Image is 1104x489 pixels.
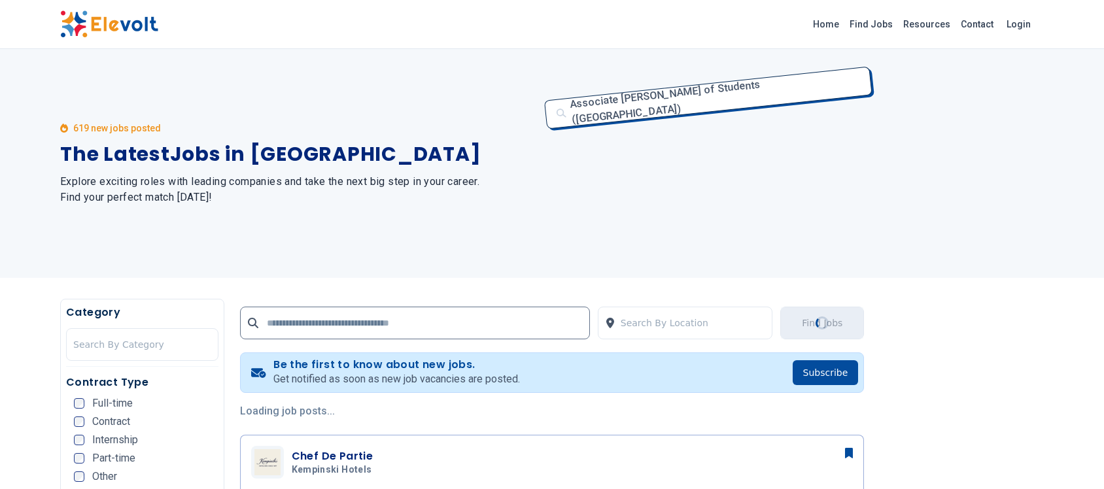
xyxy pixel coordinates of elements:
[780,307,864,339] button: Find JobsLoading...
[73,122,161,135] p: 619 new jobs posted
[60,10,158,38] img: Elevolt
[92,435,138,445] span: Internship
[844,14,898,35] a: Find Jobs
[74,471,84,482] input: Other
[898,14,956,35] a: Resources
[74,416,84,427] input: Contract
[92,416,130,427] span: Contract
[273,358,520,371] h4: Be the first to know about new jobs.
[92,471,117,482] span: Other
[60,143,536,166] h1: The Latest Jobs in [GEOGRAPHIC_DATA]
[74,453,84,464] input: Part-time
[815,316,829,330] div: Loading...
[793,360,859,385] button: Subscribe
[240,403,865,419] p: Loading job posts...
[292,448,377,464] h3: Chef De Partie
[60,174,536,205] h2: Explore exciting roles with leading companies and take the next big step in your career. Find you...
[74,398,84,409] input: Full-time
[74,435,84,445] input: Internship
[92,398,133,409] span: Full-time
[273,371,520,387] p: Get notified as soon as new job vacancies are posted.
[999,11,1039,37] a: Login
[66,375,218,390] h5: Contract Type
[808,14,844,35] a: Home
[956,14,999,35] a: Contact
[92,453,135,464] span: Part-time
[66,305,218,320] h5: Category
[292,464,372,476] span: Kempinski Hotels
[254,449,281,475] img: Kempinski Hotels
